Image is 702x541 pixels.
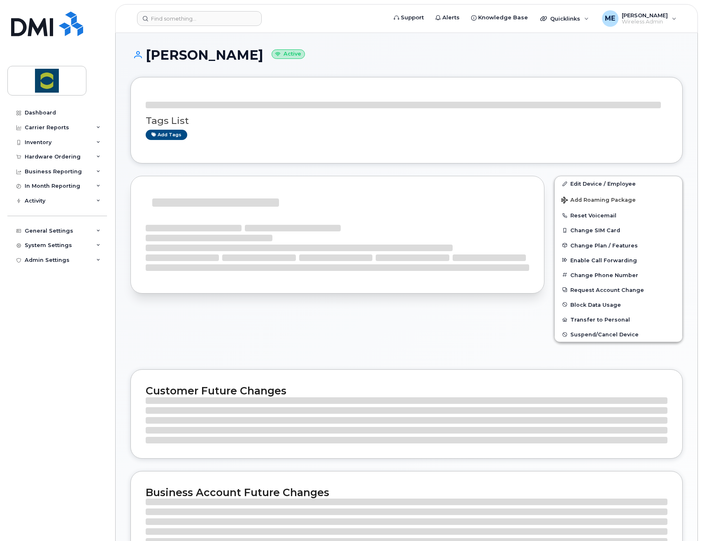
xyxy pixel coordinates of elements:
button: Block Data Usage [555,297,682,312]
a: Edit Device / Employee [555,176,682,191]
button: Change Phone Number [555,268,682,282]
button: Transfer to Personal [555,312,682,327]
span: Suspend/Cancel Device [570,331,639,338]
a: Add tags [146,130,187,140]
span: Change Plan / Features [570,242,638,248]
button: Enable Call Forwarding [555,253,682,268]
button: Change SIM Card [555,223,682,238]
small: Active [272,49,305,59]
h1: [PERSON_NAME] [130,48,683,62]
span: Add Roaming Package [561,197,636,205]
button: Reset Voicemail [555,208,682,223]
button: Suspend/Cancel Device [555,327,682,342]
span: Enable Call Forwarding [570,257,637,263]
button: Add Roaming Package [555,191,682,208]
button: Request Account Change [555,282,682,297]
button: Change Plan / Features [555,238,682,253]
h3: Tags List [146,116,667,126]
h2: Customer Future Changes [146,385,667,397]
h2: Business Account Future Changes [146,486,667,499]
